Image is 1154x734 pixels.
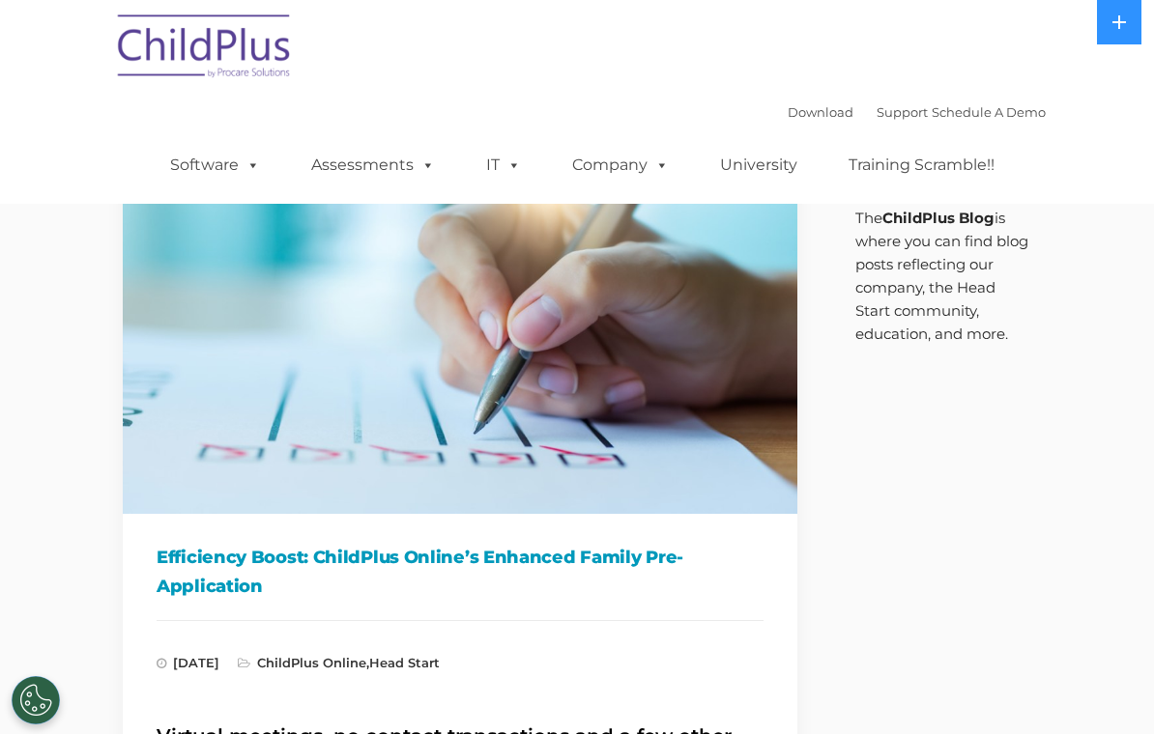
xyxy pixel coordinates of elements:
[467,146,540,184] a: IT
[877,104,928,120] a: Support
[108,1,302,98] img: ChildPlus by Procare Solutions
[553,146,688,184] a: Company
[882,209,995,227] strong: ChildPlus Blog
[932,104,1046,120] a: Schedule A Demo
[701,146,817,184] a: University
[12,676,60,724] button: Cookies Settings
[369,655,440,670] a: Head Start
[157,655,219,670] span: [DATE]
[123,135,797,514] img: Efficiency Boost: ChildPlus Online's Enhanced Family Pre-Application Process - Streamlining Appli...
[788,104,1046,120] font: |
[788,104,853,120] a: Download
[257,655,366,670] a: ChildPlus Online
[292,146,454,184] a: Assessments
[238,655,440,670] span: ,
[855,207,1032,346] p: The is where you can find blog posts reflecting our company, the Head Start community, education,...
[151,146,279,184] a: Software
[157,543,764,601] h1: Efficiency Boost: ChildPlus Online’s Enhanced Family Pre-Application
[829,146,1014,184] a: Training Scramble!!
